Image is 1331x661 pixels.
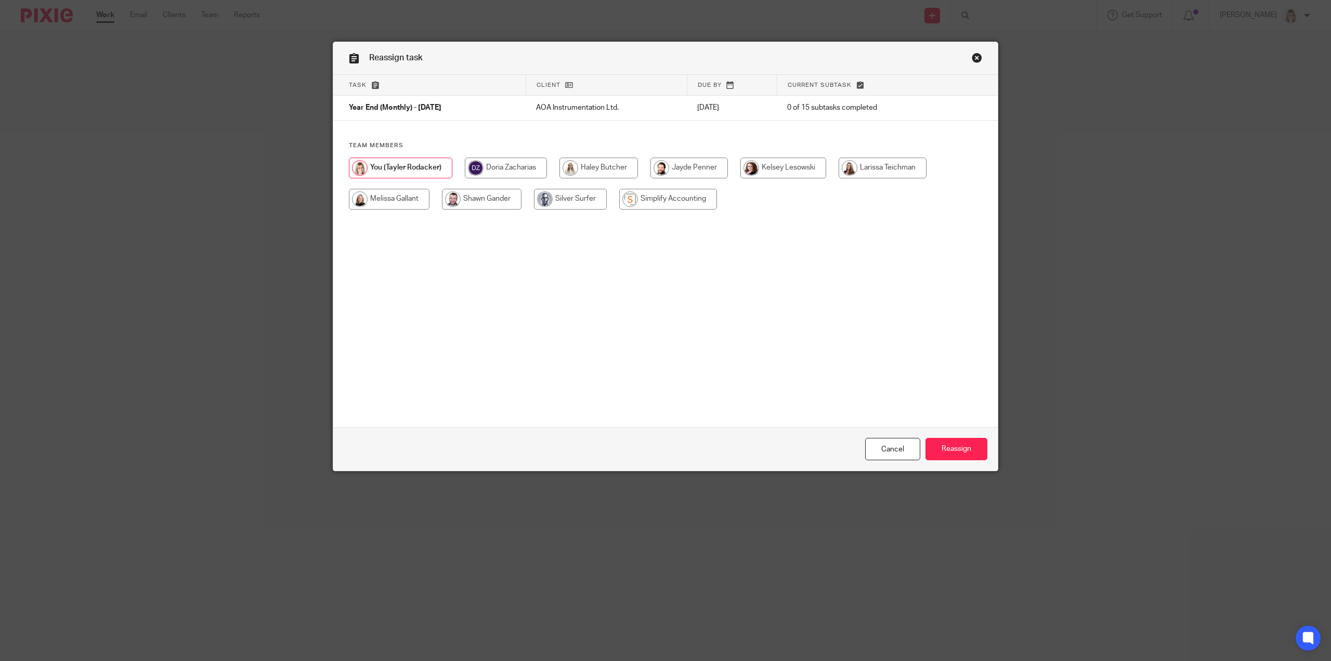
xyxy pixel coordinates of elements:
span: Client [537,82,560,88]
span: Due by [698,82,722,88]
a: Close this dialog window [865,438,920,460]
span: Current subtask [788,82,852,88]
p: [DATE] [697,102,766,113]
span: Year End (Monthly) - [DATE] [349,105,441,112]
h4: Team members [349,141,982,150]
td: 0 of 15 subtasks completed [777,96,949,121]
span: Reassign task [369,54,423,62]
span: Task [349,82,367,88]
a: Close this dialog window [972,53,982,67]
p: AOA Instrumentation Ltd. [536,102,676,113]
input: Reassign [925,438,987,460]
